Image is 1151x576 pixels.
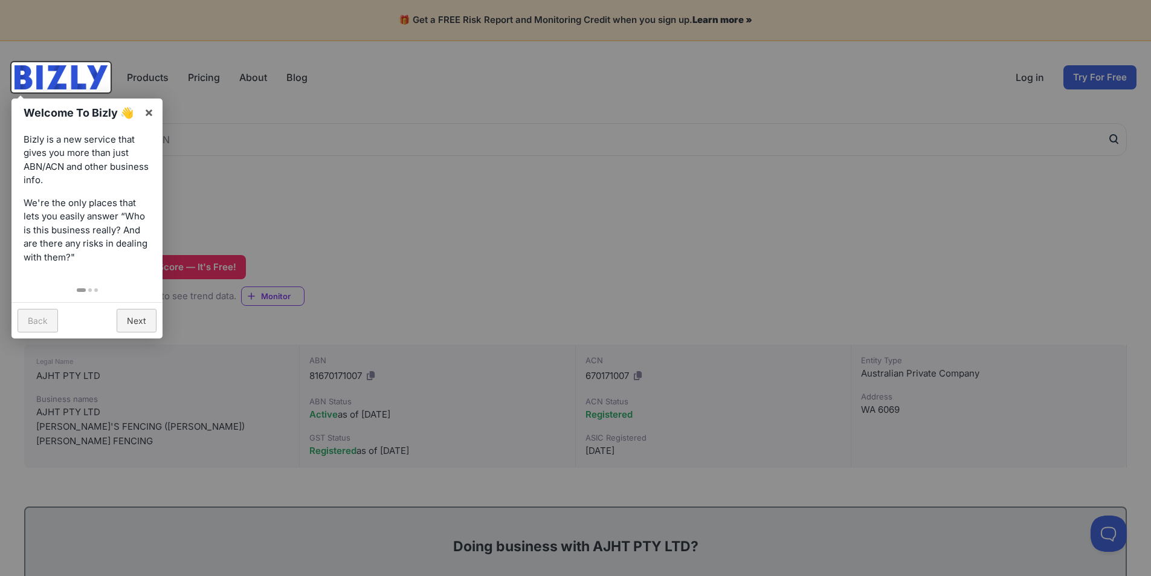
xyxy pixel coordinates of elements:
[24,105,138,121] h1: Welcome To Bizly 👋
[135,99,163,126] a: ×
[18,309,58,332] a: Back
[24,133,150,187] p: Bizly is a new service that gives you more than just ABN/ACN and other business info.
[117,309,156,332] a: Next
[24,196,150,265] p: We're the only places that lets you easily answer “Who is this business really? And are there any...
